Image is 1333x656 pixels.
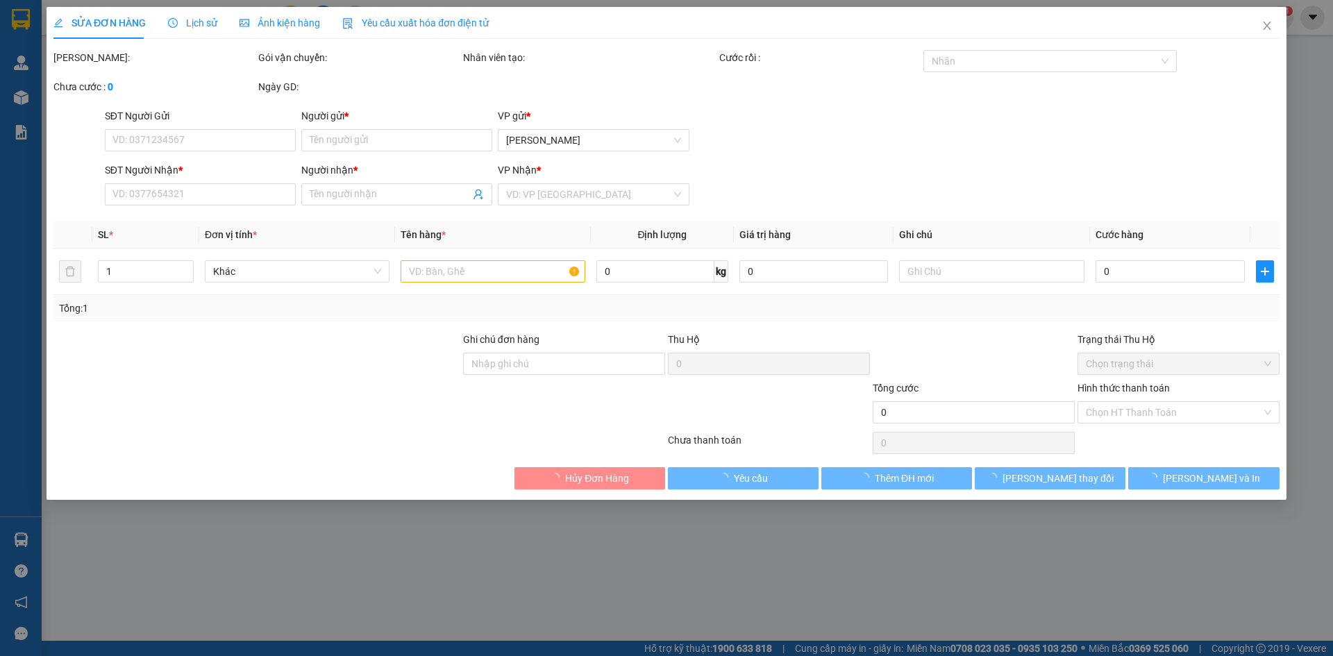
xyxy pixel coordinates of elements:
[168,17,217,28] span: Lịch sử
[1096,229,1143,240] span: Cước hàng
[875,471,934,486] span: Thêm ĐH mới
[1248,7,1286,46] button: Close
[401,260,585,283] input: VD: Bàn, Ghế
[213,261,381,282] span: Khác
[473,189,485,200] span: user-add
[301,108,492,124] div: Người gửi
[873,382,919,394] span: Tổng cước
[550,473,565,482] span: loading
[168,18,178,28] span: clock-circle
[463,50,716,65] div: Nhân viên tạo:
[894,221,1090,249] th: Ghi chú
[59,301,514,316] div: Tổng: 1
[668,334,700,345] span: Thu Hộ
[342,17,489,28] span: Yêu cầu xuất hóa đơn điện tử
[987,473,1003,482] span: loading
[821,467,972,489] button: Thêm ĐH mới
[205,229,257,240] span: Đơn vị tính
[463,353,665,375] input: Ghi chú đơn hàng
[507,130,681,151] span: Diên Khánh
[105,162,296,178] div: SĐT Người Nhận
[638,229,687,240] span: Định lượng
[59,260,81,283] button: delete
[975,467,1125,489] button: [PERSON_NAME] thay đổi
[734,471,768,486] span: Yêu cầu
[258,50,460,65] div: Gói vận chuyển:
[1148,473,1163,482] span: loading
[53,17,146,28] span: SỬA ĐƠN HÀNG
[514,467,665,489] button: Hủy Đơn Hàng
[98,229,109,240] span: SL
[668,467,819,489] button: Yêu cầu
[565,471,629,486] span: Hủy Đơn Hàng
[666,432,871,457] div: Chưa thanh toán
[1256,260,1274,283] button: plus
[463,334,539,345] label: Ghi chú đơn hàng
[719,473,734,482] span: loading
[1163,471,1260,486] span: [PERSON_NAME] và In
[498,108,689,124] div: VP gửi
[1003,471,1114,486] span: [PERSON_NAME] thay đổi
[719,50,921,65] div: Cước rồi :
[53,18,63,28] span: edit
[401,229,446,240] span: Tên hàng
[240,18,249,28] span: picture
[860,473,875,482] span: loading
[342,18,353,29] img: icon
[301,162,492,178] div: Người nhận
[1078,382,1170,394] label: Hình thức thanh toán
[105,108,296,124] div: SĐT Người Gửi
[1261,20,1273,31] span: close
[714,260,728,283] span: kg
[1257,266,1273,277] span: plus
[258,79,460,94] div: Ngày GD:
[1086,353,1271,374] span: Chọn trạng thái
[108,81,113,92] b: 0
[900,260,1084,283] input: Ghi Chú
[240,17,320,28] span: Ảnh kiện hàng
[1078,332,1280,347] div: Trạng thái Thu Hộ
[53,79,255,94] div: Chưa cước :
[1129,467,1280,489] button: [PERSON_NAME] và In
[498,165,537,176] span: VP Nhận
[53,50,255,65] div: [PERSON_NAME]:
[739,229,791,240] span: Giá trị hàng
